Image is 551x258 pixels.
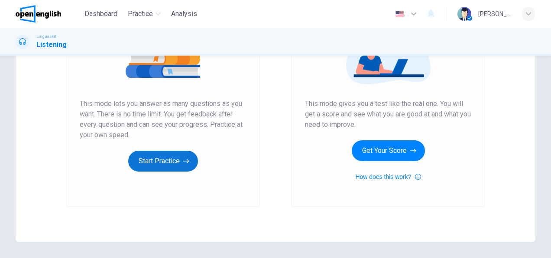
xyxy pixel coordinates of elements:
img: Profile picture [457,7,471,21]
span: Practice [128,9,153,19]
button: Dashboard [81,6,121,22]
h1: Listening [36,40,67,50]
a: OpenEnglish logo [16,5,81,23]
span: This mode lets you answer as many questions as you want. There is no time limit. You get feedback... [80,99,246,140]
span: Dashboard [84,9,117,19]
span: This mode gives you a test like the real one. You will get a score and see what you are good at a... [305,99,471,130]
div: [PERSON_NAME] [478,9,511,19]
button: How does this work? [355,172,421,182]
button: Get Your Score [352,140,425,161]
button: Analysis [168,6,201,22]
button: Practice [124,6,164,22]
img: en [394,11,405,17]
span: Analysis [171,9,197,19]
img: OpenEnglish logo [16,5,61,23]
span: Linguaskill [36,33,58,40]
button: Start Practice [128,151,198,172]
